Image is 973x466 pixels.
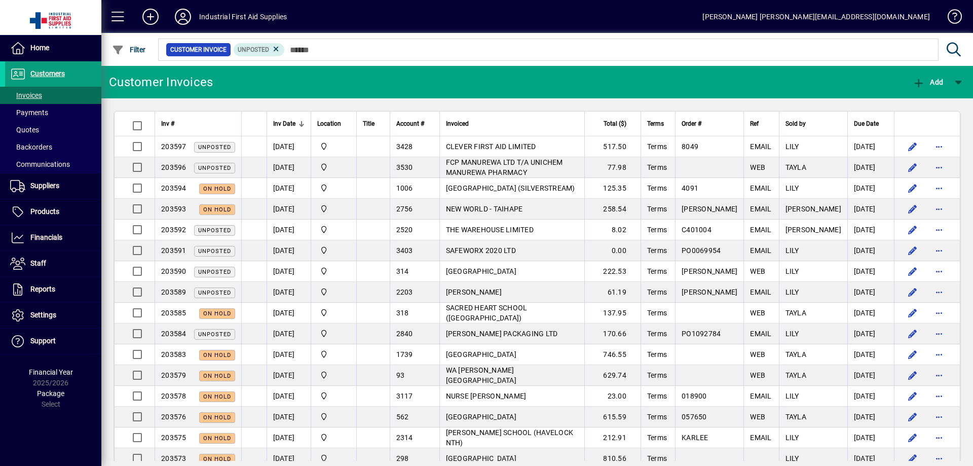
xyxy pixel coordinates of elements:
[682,184,698,192] span: 4091
[273,118,305,129] div: Inv Date
[317,203,350,214] span: INDUSTRIAL FIRST AID SUPPLIES LTD
[682,118,701,129] span: Order #
[317,453,350,464] span: INDUSTRIAL FIRST AID SUPPLIES LTD
[203,186,231,192] span: On hold
[161,330,186,338] span: 203584
[203,373,231,379] span: On hold
[647,454,667,462] span: Terms
[702,9,930,25] div: [PERSON_NAME] [PERSON_NAME][EMAIL_ADDRESS][DOMAIN_NAME]
[584,427,641,448] td: 212.91
[847,199,894,220] td: [DATE]
[682,330,721,338] span: PO1092784
[134,8,167,26] button: Add
[931,326,947,342] button: More options
[30,44,49,52] span: Home
[37,389,64,398] span: Package
[161,392,186,400] span: 203578
[396,413,409,421] span: 562
[161,413,186,421] span: 203576
[396,350,413,359] span: 1739
[847,386,894,407] td: [DATE]
[584,303,641,324] td: 137.95
[203,206,231,213] span: On hold
[161,371,186,379] span: 203579
[198,331,231,338] span: Unposted
[910,73,946,91] button: Add
[847,240,894,261] td: [DATE]
[5,303,101,328] a: Settings
[5,225,101,250] a: Financials
[267,261,311,282] td: [DATE]
[396,309,409,317] span: 318
[931,222,947,238] button: More options
[682,142,698,151] span: 8049
[913,78,943,86] span: Add
[785,267,799,275] span: LILY
[750,205,771,213] span: EMAIL
[785,288,799,296] span: LILY
[317,390,350,402] span: INDUSTRIAL FIRST AID SUPPLIES LTD
[446,304,528,322] span: SACRED HEART SCHOOL ([GEOGRAPHIC_DATA])
[267,344,311,365] td: [DATE]
[750,413,765,421] span: WEB
[750,118,759,129] span: Ref
[931,409,947,425] button: More options
[30,69,65,78] span: Customers
[317,224,350,235] span: INDUSTRIAL FIRST AID SUPPLIES LTD
[931,367,947,383] button: More options
[396,205,413,213] span: 2756
[750,226,771,234] span: EMAIL
[940,2,960,35] a: Knowledge Base
[905,388,921,404] button: Edit
[161,163,186,171] span: 203596
[584,261,641,282] td: 222.53
[238,46,269,53] span: Unposted
[446,288,502,296] span: [PERSON_NAME]
[931,305,947,321] button: More options
[198,165,231,171] span: Unposted
[161,267,186,275] span: 203590
[396,246,413,255] span: 3403
[267,136,311,157] td: [DATE]
[905,429,921,446] button: Edit
[112,46,146,54] span: Filter
[905,367,921,383] button: Edit
[584,344,641,365] td: 746.55
[161,434,186,442] span: 203575
[931,180,947,196] button: More options
[317,118,350,129] div: Location
[931,388,947,404] button: More options
[396,163,413,171] span: 3530
[750,371,765,379] span: WEB
[905,242,921,259] button: Edit
[847,157,894,178] td: [DATE]
[446,246,516,255] span: SAFEWORX 2020 LTD
[847,303,894,324] td: [DATE]
[5,138,101,156] a: Backorders
[785,392,799,400] span: LILY
[203,310,231,317] span: On hold
[161,246,186,255] span: 203591
[750,392,771,400] span: EMAIL
[30,285,55,293] span: Reports
[682,205,737,213] span: [PERSON_NAME]
[847,178,894,199] td: [DATE]
[446,205,523,213] span: NEW WORLD - TAIHAPE
[647,309,667,317] span: Terms
[161,454,186,462] span: 203573
[785,434,799,442] span: LILY
[5,329,101,354] a: Support
[847,220,894,240] td: [DATE]
[317,307,350,318] span: INDUSTRIAL FIRST AID SUPPLIES LTD
[267,199,311,220] td: [DATE]
[647,163,667,171] span: Terms
[647,184,667,192] span: Terms
[396,142,413,151] span: 3428
[363,118,375,129] span: Title
[396,392,413,400] span: 3117
[785,118,841,129] div: Sold by
[363,118,384,129] div: Title
[785,118,806,129] span: Sold by
[847,324,894,344] td: [DATE]
[785,246,799,255] span: LILY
